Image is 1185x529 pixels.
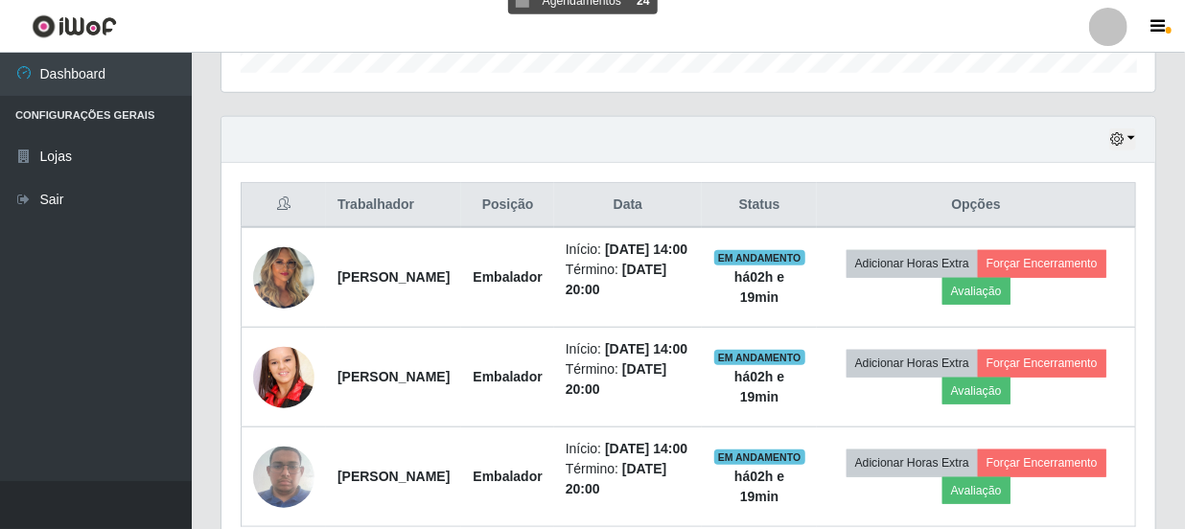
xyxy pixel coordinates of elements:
button: Adicionar Horas Extra [847,449,978,476]
th: Data [554,183,702,228]
strong: [PERSON_NAME] [337,369,450,384]
li: Término: [566,359,690,400]
span: EM ANDAMENTO [714,250,805,265]
button: Avaliação [942,477,1011,504]
button: Avaliação [942,378,1011,404]
time: [DATE] 14:00 [605,441,687,456]
img: 1756658111614.jpeg [253,332,314,424]
strong: há 02 h e 19 min [734,269,784,305]
li: Início: [566,339,690,359]
strong: há 02 h e 19 min [734,469,784,504]
th: Status [702,183,817,228]
th: Posição [461,183,553,228]
strong: há 02 h e 19 min [734,369,784,404]
img: 1756993825636.jpeg [253,436,314,517]
button: Adicionar Horas Extra [847,350,978,377]
strong: Embalador [473,369,542,384]
li: Término: [566,459,690,499]
button: Forçar Encerramento [978,449,1106,476]
li: Início: [566,240,690,260]
span: EM ANDAMENTO [714,449,805,465]
th: Trabalhador [326,183,461,228]
img: CoreUI Logo [32,14,117,38]
strong: [PERSON_NAME] [337,269,450,285]
th: Opções [817,183,1135,228]
button: Avaliação [942,278,1011,305]
button: Forçar Encerramento [978,250,1106,277]
strong: [PERSON_NAME] [337,469,450,484]
li: Início: [566,439,690,459]
img: 1755882104624.jpeg [253,237,314,318]
li: Término: [566,260,690,300]
time: [DATE] 14:00 [605,241,687,257]
button: Forçar Encerramento [978,350,1106,377]
time: [DATE] 14:00 [605,341,687,356]
strong: Embalador [473,469,542,484]
strong: Embalador [473,269,542,285]
span: EM ANDAMENTO [714,350,805,365]
button: Adicionar Horas Extra [847,250,978,277]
